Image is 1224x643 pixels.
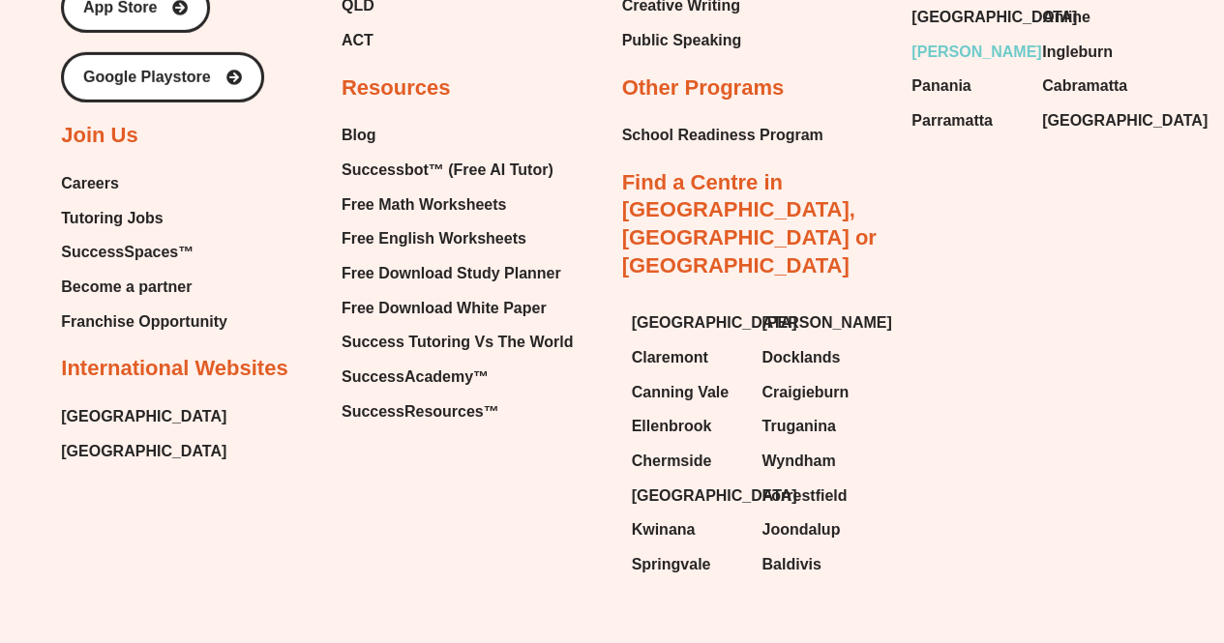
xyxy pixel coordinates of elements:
a: Ingleburn [1042,38,1153,67]
a: Successbot™ (Free AI Tutor) [342,156,573,185]
a: Truganina [761,412,873,441]
span: Kwinana [632,515,696,544]
span: SuccessAcademy™ [342,363,489,392]
a: Blog [342,121,573,150]
span: Successbot™ (Free AI Tutor) [342,156,553,185]
span: Franchise Opportunity [61,307,227,336]
span: SuccessResources™ [342,397,499,426]
span: Careers [61,169,119,198]
span: 𝑥̄ = [99,332,116,342]
a: SuccessAcademy™ [342,363,573,392]
button: Text [456,2,483,29]
span: Tutoring Jobs [61,204,163,233]
a: Craigieburn [761,378,873,407]
a: Baldivis [761,550,873,579]
span: Forrestfield [761,482,847,511]
span: [GEOGRAPHIC_DATA] [1042,106,1208,135]
a: Claremont [632,343,743,372]
a: [GEOGRAPHIC_DATA] [61,402,226,431]
a: Kwinana [632,515,743,544]
a: Wyndham [761,447,873,476]
span: Craigieburn [761,378,849,407]
span: Claremont [632,343,708,372]
a: Public Speaking [622,26,742,55]
span: Panania [911,72,970,101]
iframe: Chat Widget [902,424,1224,643]
span: Cabramatta [1042,72,1127,101]
a: [PERSON_NAME] [761,308,873,337]
a: Become a partner [61,273,227,302]
span: Truganina [761,412,835,441]
h2: International Websites [61,355,287,383]
a: Joondalup [761,515,873,544]
a: Chermside [632,447,743,476]
a: ACT [342,26,507,55]
span: (x bar) is the symbol used to represent mean. [107,354,326,365]
a: [GEOGRAPHIC_DATA] [632,482,743,511]
span: [GEOGRAPHIC_DATA] [911,3,1077,32]
h2: Resources [342,74,451,102]
a: [GEOGRAPHIC_DATA] [1042,106,1153,135]
a: Springvale [632,550,743,579]
span: - The range of a set of data is the difference between the lowest and highest values. [99,580,502,591]
span: Google Playstore [83,70,211,85]
span: [GEOGRAPHIC_DATA] [632,308,797,337]
span: Free Download Study Planner [342,259,561,288]
h2: Join Us [61,122,137,150]
span: 𝑥̄ [99,354,104,365]
a: Free Download White Paper [342,294,573,323]
span: Chermside [632,447,712,476]
a: Free Math Worksheets [342,190,573,219]
span: Docklands [761,343,840,372]
span: 𝑠𝑢𝑚 𝑜𝑓 𝑑𝑎𝑡𝑎 𝑣𝑎𝑙𝑢𝑒𝑠 [129,328,186,336]
span: - Measures of spread include the range and interquartile range. They are used to describe the [99,524,550,535]
button: Add or edit images [510,2,537,29]
span: Free Math Worksheets [342,190,506,219]
a: Ellenbrook [632,412,743,441]
span: Springvale [632,550,711,579]
span: of ⁨11⁩ [115,2,151,29]
h2: Other Programs [622,74,785,102]
span: Ingleburn [1042,38,1113,67]
span: [GEOGRAPHIC_DATA] [61,437,226,466]
span: [GEOGRAPHIC_DATA] [632,482,797,511]
span: - Data can be summarised or described using measures of centre and measures of spread. [99,216,538,226]
button: Draw [483,2,510,29]
a: [PERSON_NAME] [911,38,1023,67]
a: Free Download Study Planner [342,259,573,288]
span: Wyndham [761,447,835,476]
span: [PERSON_NAME] [761,308,891,337]
span: [PERSON_NAME] [911,38,1041,67]
span: Parramatta [911,106,993,135]
a: Free English Worksheets [342,224,573,253]
a: School Readiness Program [622,121,823,150]
a: Tutoring Jobs [61,204,227,233]
span: Measures of centre & spread [99,181,302,196]
span: the median will be the average of these two numbers. [99,429,356,440]
a: Canning Vale [632,378,743,407]
span: Baldivis [761,550,821,579]
a: Online [1042,3,1153,32]
a: SuccessResources™ [342,397,573,426]
a: SuccessSpaces™ [61,238,227,267]
span: - The median is the middle value of the data when the values are sorted in order from lowest to [99,393,554,403]
span: Free English Worksheets [342,224,526,253]
span: highest. If there is an even number of values in the data set, there will be two middle values and [99,411,559,422]
a: Docklands [761,343,873,372]
span: 𝑛𝑢𝑚𝑏𝑒𝑟 𝑜𝑓 𝑑𝑎𝑡𝑎 𝑣𝑎𝑙𝑢𝑒𝑠 [123,338,192,346]
span: amount of spread in a set of data. [99,542,261,553]
span: Joondalup [761,515,840,544]
span: Ellenbrook [632,412,712,441]
a: Cabramatta [1042,72,1153,101]
span: - Measures of centre include the mean, median and mode. These statistics describe a whole set [99,253,560,264]
span: - The mean of a set of data is the average of the numbers. It is given by: [99,309,445,320]
span: Success Tutoring Vs The World [342,328,573,357]
span: SuccessSpaces™ [61,238,194,267]
a: Google Playstore [61,52,264,102]
a: [GEOGRAPHIC_DATA] [632,308,743,337]
span: Online [1042,3,1090,32]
